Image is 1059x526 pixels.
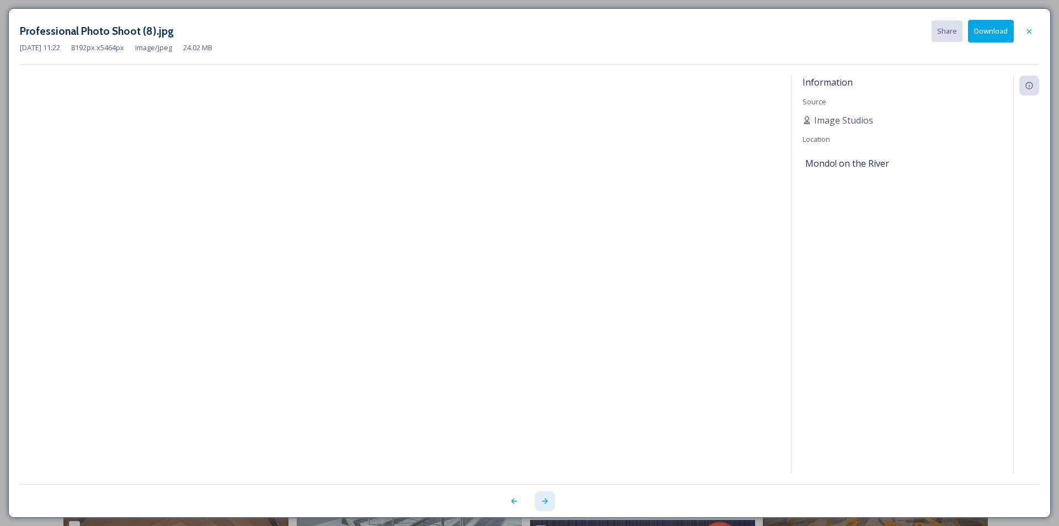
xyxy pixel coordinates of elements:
span: 8192 px x 5464 px [71,42,124,53]
span: [DATE] 11:22 [20,42,60,53]
span: Information [803,76,853,88]
button: Share [932,20,962,42]
h3: Professional Photo Shoot (8).jpg [20,23,174,39]
span: Source [803,97,826,107]
span: Mondo! on the River [805,157,889,170]
button: Download [968,20,1014,42]
span: image/jpeg [135,42,172,53]
span: 24.02 MB [183,42,212,53]
span: Location [803,134,830,144]
span: Image Studios [814,114,873,127]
